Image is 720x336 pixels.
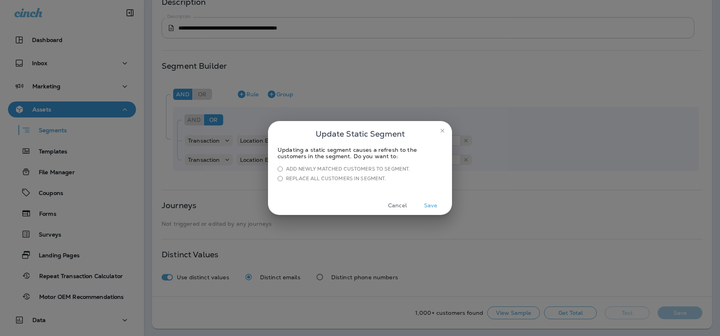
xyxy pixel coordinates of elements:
div: Replace all customers in segment. [286,175,386,182]
div: Add newly matched customers to segment. [286,166,410,172]
input: Add newly matched customers to segment. [278,166,283,172]
button: close [436,124,449,137]
span: Update Static Segment [316,127,405,140]
button: Save [416,199,446,212]
div: Updating a static segment causes a refresh to the customers in the segment. Do you want to: [278,147,442,159]
input: Replace all customers in segment. [278,175,283,182]
button: Cancel [382,199,412,212]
